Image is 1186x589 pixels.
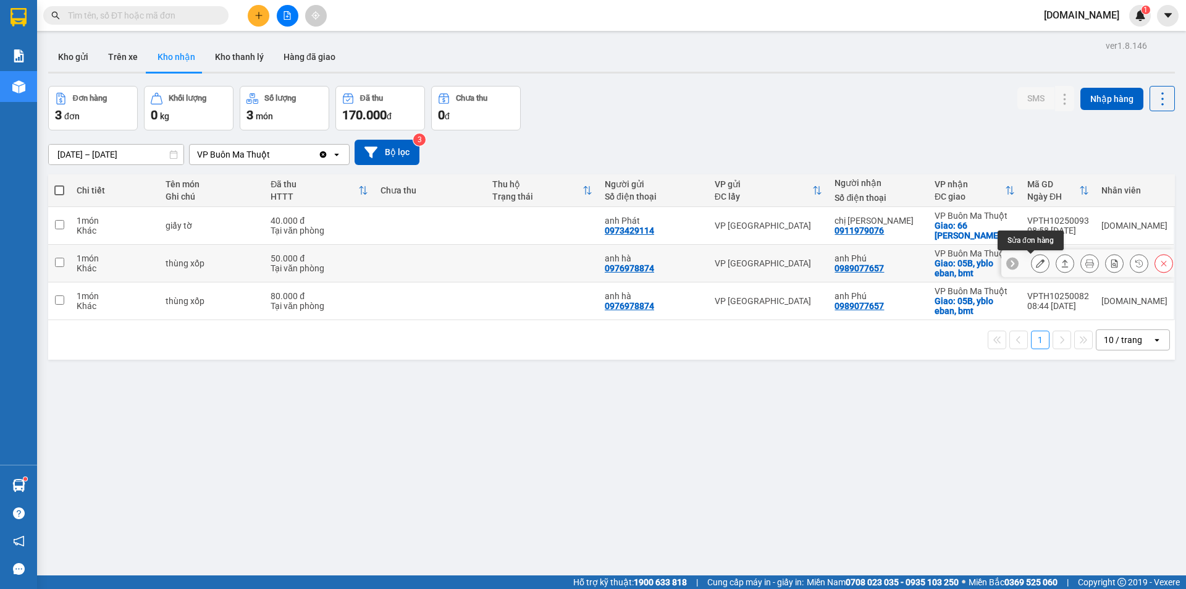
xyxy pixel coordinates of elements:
[1031,254,1049,273] div: Sửa đơn hàng
[1027,192,1079,201] div: Ngày ĐH
[48,42,98,72] button: Kho gửi
[12,479,25,492] img: warehouse-icon
[1027,291,1089,301] div: VPTH10250082
[605,192,702,201] div: Số điện thoại
[305,5,327,27] button: aim
[1027,301,1089,311] div: 08:44 [DATE]
[1152,335,1162,345] svg: open
[935,258,1015,278] div: Giao: 05B, yblo eban, bmt
[715,296,823,306] div: VP [GEOGRAPHIC_DATA]
[928,174,1021,207] th: Toggle SortBy
[709,174,829,207] th: Toggle SortBy
[1157,5,1179,27] button: caret-down
[77,226,153,235] div: Khác
[935,221,1015,240] div: Giao: 66 nguyễn tất thành
[1143,6,1148,14] span: 1
[49,145,183,164] input: Select a date range.
[144,86,233,130] button: Khối lượng0kg
[77,263,153,273] div: Khác
[1104,334,1142,346] div: 10 / trang
[55,108,62,122] span: 3
[246,108,253,122] span: 3
[431,86,521,130] button: Chưa thu0đ
[835,301,884,311] div: 0989077657
[387,111,392,121] span: đ
[1027,179,1079,189] div: Mã GD
[846,577,959,587] strong: 0708 023 035 - 0935 103 250
[835,226,884,235] div: 0911979076
[935,286,1015,296] div: VP Buôn Ma Thuột
[77,216,153,226] div: 1 món
[835,216,922,226] div: chị Như
[169,94,206,103] div: Khối lượng
[248,5,269,27] button: plus
[151,108,158,122] span: 0
[77,253,153,263] div: 1 món
[166,179,258,189] div: Tên món
[48,86,138,130] button: Đơn hàng3đơn
[264,174,374,207] th: Toggle SortBy
[256,111,273,121] span: món
[342,108,387,122] span: 170.000
[77,185,153,195] div: Chi tiết
[254,11,263,20] span: plus
[696,575,698,589] span: |
[166,296,258,306] div: thùng xốp
[605,226,654,235] div: 0973429114
[355,140,419,165] button: Bộ lọc
[1135,10,1146,21] img: icon-new-feature
[835,263,884,273] div: 0989077657
[148,42,205,72] button: Kho nhận
[486,174,599,207] th: Toggle SortBy
[13,563,25,575] span: message
[1142,6,1150,14] sup: 1
[12,80,25,93] img: warehouse-icon
[264,94,296,103] div: Số lượng
[715,221,823,231] div: VP [GEOGRAPHIC_DATA]
[1027,226,1089,235] div: 08:58 [DATE]
[166,258,258,268] div: thùng xốp
[277,5,298,27] button: file-add
[438,108,445,122] span: 0
[271,216,368,226] div: 40.000 đ
[835,193,922,203] div: Số điện thoại
[1027,216,1089,226] div: VPTH10250093
[271,263,368,273] div: Tại văn phòng
[1163,10,1174,21] span: caret-down
[456,94,487,103] div: Chưa thu
[1067,575,1069,589] span: |
[166,192,258,201] div: Ghi chú
[715,179,813,189] div: VP gửi
[381,185,481,195] div: Chưa thu
[445,111,450,121] span: đ
[605,253,702,263] div: anh hà
[271,253,368,263] div: 50.000 đ
[492,192,582,201] div: Trạng thái
[166,221,258,231] div: giấy tờ
[605,216,702,226] div: anh Phát
[77,291,153,301] div: 1 món
[98,42,148,72] button: Trên xe
[835,291,922,301] div: anh Phú
[715,258,823,268] div: VP [GEOGRAPHIC_DATA]
[998,231,1064,250] div: Sửa đơn hàng
[835,253,922,263] div: anh Phú
[13,507,25,519] span: question-circle
[413,133,426,146] sup: 3
[634,577,687,587] strong: 1900 633 818
[240,86,329,130] button: Số lượng3món
[935,296,1015,316] div: Giao: 05B, yblo eban, bmt
[807,575,959,589] span: Miền Nam
[271,291,368,301] div: 80.000 đ
[935,248,1015,258] div: VP Buôn Ma Thuột
[271,179,358,189] div: Đã thu
[492,179,582,189] div: Thu hộ
[73,94,107,103] div: Đơn hàng
[1101,296,1167,306] div: huong.bb
[197,148,270,161] div: VP Buôn Ma Thuột
[707,575,804,589] span: Cung cấp máy in - giấy in:
[1106,39,1147,53] div: ver 1.8.146
[1080,88,1143,110] button: Nhập hàng
[1101,185,1167,195] div: Nhân viên
[715,192,813,201] div: ĐC lấy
